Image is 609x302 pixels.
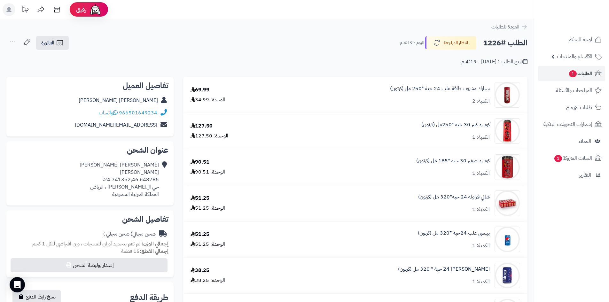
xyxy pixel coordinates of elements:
[191,205,225,212] div: الوحدة: 51.25
[12,215,168,223] h2: تفاصيل الشحن
[11,258,168,272] button: إصدار بوليصة الشحن
[390,85,490,92] a: سبارك مشروب طاقة علب 24 حبة *250 مل (كرتون)
[495,118,520,144] img: 1747536125-51jkufB9faL._AC_SL1000-90x90.jpg
[191,195,209,202] div: 51.25
[538,117,605,132] a: إشعارات التحويلات البنكية
[421,121,490,128] a: كود رد كبير 30 حبة *250مل (كرتون)
[89,3,102,16] img: ai-face.png
[472,170,490,177] div: الكمية: 1
[80,161,159,198] div: [PERSON_NAME] [PERSON_NAME] [PERSON_NAME] 24.741352,46.648785، حي ال[PERSON_NAME] ، الرياض المملك...
[41,39,54,47] span: الفاتورة
[103,230,156,238] div: شحن مجاني
[538,151,605,166] a: السلات المتروكة1
[398,266,490,273] a: [PERSON_NAME] 24 حبة * 320 مل (كرتون)
[483,36,527,50] h2: الطلب #1226
[191,267,209,274] div: 38.25
[191,231,209,238] div: 51.25
[557,52,592,61] span: الأقسام والمنتجات
[491,23,519,31] span: العودة للطلبات
[75,121,157,129] a: [EMAIL_ADDRESS][DOMAIN_NAME]
[76,6,86,13] span: رفيق
[418,193,490,201] a: شاني فراولة 24 حبة*320 مل (كرتون)
[495,154,520,180] img: 1747536337-61lY7EtfpmL._AC_SL1500-90x90.jpg
[569,70,577,77] span: 1
[472,97,490,105] div: الكمية: 2
[191,168,225,176] div: الوحدة: 90.51
[538,167,605,183] a: التقارير
[472,134,490,141] div: الكمية: 1
[191,241,225,248] div: الوحدة: 51.25
[99,109,118,117] a: واتساب
[538,134,605,149] a: العملاء
[568,35,592,44] span: لوحة التحكم
[554,154,592,163] span: السلات المتروكة
[191,159,209,166] div: 90.51
[103,230,132,238] span: ( شحن مجاني )
[543,120,592,129] span: إشعارات التحويلات البنكية
[472,242,490,249] div: الكمية: 1
[142,240,168,248] strong: إجمالي الوزن:
[491,23,527,31] a: العودة للطلبات
[12,146,168,154] h2: عنوان الشحن
[472,206,490,213] div: الكمية: 1
[79,97,158,104] a: [PERSON_NAME] [PERSON_NAME]
[17,3,33,18] a: تحديثات المنصة
[568,69,592,78] span: الطلبات
[472,278,490,285] div: الكمية: 1
[10,277,25,292] div: Open Intercom Messenger
[12,82,168,89] h2: تفاصيل العميل
[400,40,424,46] small: اليوم - 4:19 م
[191,277,225,284] div: الوحدة: 38.25
[566,103,592,112] span: طلبات الإرجاع
[140,247,168,255] strong: إجمالي القطع:
[538,100,605,115] a: طلبات الإرجاع
[566,18,603,31] img: logo-2.png
[538,66,605,81] a: الطلبات1
[579,171,591,180] span: التقارير
[538,32,605,47] a: لوحة التحكم
[36,36,69,50] a: الفاتورة
[119,109,157,117] a: 966501649234
[418,229,490,237] a: بيبسي علب 24حبة *320 مل (كرتون)
[191,132,228,140] div: الوحدة: 127.50
[130,294,168,301] h2: طريقة الدفع
[556,86,592,95] span: المراجعات والأسئلة
[416,157,490,165] a: كود رد صغير 30 حبة *185 مل (كرتون)
[191,96,225,104] div: الوحدة: 34.99
[495,190,520,216] img: 1747542077-4f066927-1750-4e9d-9c34-ff2f7387-90x90.jpg
[554,155,562,162] span: 1
[425,36,476,50] button: بانتظار المراجعة
[121,247,168,255] small: 15 قطعة
[495,263,520,288] img: 1747641255-37MuAnv2Ak8iDtNswclxY6RhRXkc7hb0-90x90.jpg
[495,82,520,108] img: 1747517517-f85b5201-d493-429b-b138-9978c401-90x90.jpg
[461,58,527,66] div: تاريخ الطلب : [DATE] - 4:19 م
[26,293,56,301] span: نسخ رابط الدفع
[32,240,140,248] span: لم تقم بتحديد أوزان للمنتجات ، وزن افتراضي للكل 1 كجم
[191,122,213,130] div: 127.50
[538,83,605,98] a: المراجعات والأسئلة
[191,86,209,94] div: 69.99
[495,227,520,252] img: 1747594214-F4N7I6ut4KxqCwKXuHIyEbecxLiH4Cwr-90x90.jpg
[579,137,591,146] span: العملاء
